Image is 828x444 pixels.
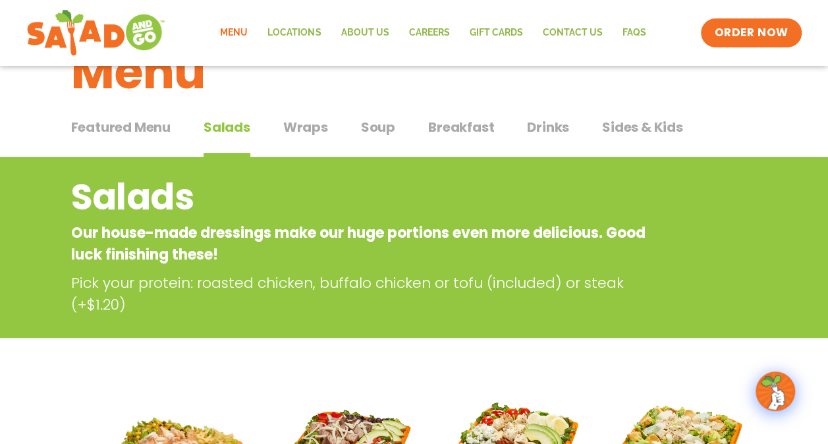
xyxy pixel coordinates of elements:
h1: Menu [71,36,758,107]
a: Menu [210,18,258,48]
span: Featured Menu [71,117,171,137]
span: Soup [361,117,395,137]
a: GIFT CARDS [459,18,532,48]
span: Breakfast [428,117,494,137]
p: Pick your protein: roasted chicken, buffalo chicken or tofu (included) or steak (+$1.20) [71,272,657,316]
a: FAQs [612,18,655,48]
a: Locations [258,18,331,48]
h2: Salads [71,171,651,224]
div: Tabbed content [71,113,758,157]
span: Drinks [527,117,569,137]
a: ORDER NOW [701,18,801,47]
span: ORDER NOW [714,25,788,41]
img: wpChatIcon [757,373,794,410]
span: Sides & Kids [602,117,683,137]
nav: Menu [210,18,655,48]
img: new-SAG-logo-768×292 [26,7,165,59]
span: Wraps [283,117,328,137]
p: Our house-made dressings make our huge portions even more delicious. Good luck finishing these! [71,222,651,265]
span: Salads [204,117,250,137]
a: Contact Us [532,18,612,48]
a: Careers [399,18,459,48]
a: About Us [331,18,399,48]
